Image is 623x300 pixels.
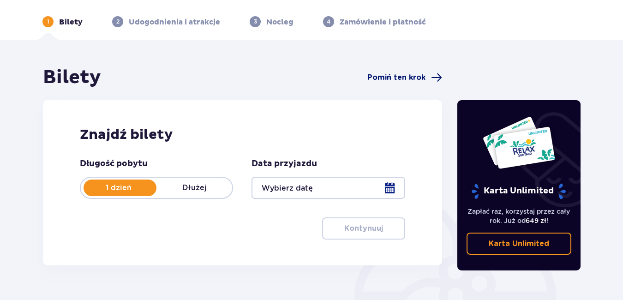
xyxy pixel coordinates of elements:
button: Kontynuuj [322,217,405,240]
p: 3 [254,18,257,26]
h2: Znajdź bilety [80,126,405,144]
p: Bilety [59,17,83,27]
div: 3Nocleg [250,16,294,27]
a: Karta Unlimited [467,233,572,255]
p: Zamówienie i płatność [340,17,426,27]
p: Zapłać raz, korzystaj przez cały rok. Już od ! [467,207,572,225]
h1: Bilety [43,66,101,89]
div: 2Udogodnienia i atrakcje [112,16,220,27]
p: Kontynuuj [344,223,383,234]
p: Data przyjazdu [252,158,317,169]
a: Pomiń ten krok [367,72,442,83]
p: Udogodnienia i atrakcje [129,17,220,27]
p: 4 [327,18,330,26]
img: Dwie karty całoroczne do Suntago z napisem 'UNLIMITED RELAX', na białym tle z tropikalnymi liśćmi... [482,116,556,169]
p: 1 [47,18,49,26]
p: 2 [116,18,120,26]
p: Dłużej [156,183,232,193]
div: 1Bilety [42,16,83,27]
p: 1 dzień [81,183,156,193]
p: Długość pobytu [80,158,148,169]
div: 4Zamówienie i płatność [323,16,426,27]
span: Pomiń ten krok [367,72,425,83]
span: 649 zł [526,217,546,224]
p: Nocleg [266,17,294,27]
p: Karta Unlimited [489,239,549,249]
p: Karta Unlimited [471,183,567,199]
